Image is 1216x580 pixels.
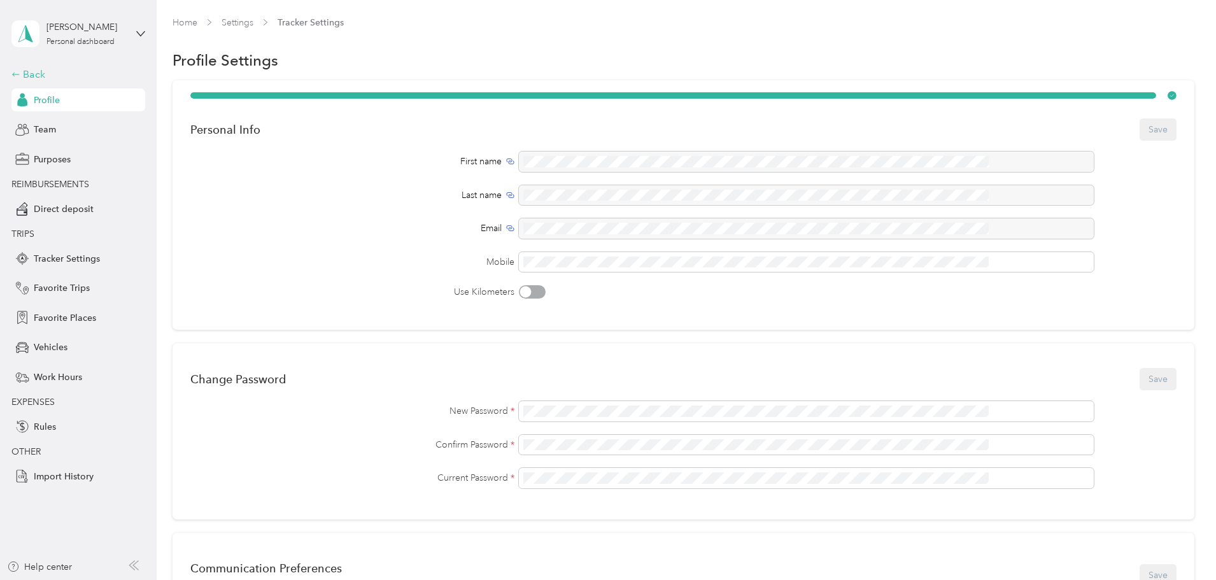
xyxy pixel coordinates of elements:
[34,153,71,166] span: Purposes
[34,281,90,295] span: Favorite Trips
[11,67,139,82] div: Back
[278,16,344,29] span: Tracker Settings
[7,560,72,574] button: Help center
[11,397,55,407] span: EXPENSES
[34,123,56,136] span: Team
[460,155,502,168] span: First name
[1145,509,1216,580] iframe: Everlance-gr Chat Button Frame
[190,372,286,386] div: Change Password
[11,179,89,190] span: REIMBURSEMENTS
[34,371,82,384] span: Work Hours
[34,252,100,265] span: Tracker Settings
[190,255,514,269] label: Mobile
[173,53,278,67] h1: Profile Settings
[462,188,502,202] span: Last name
[173,17,197,28] a: Home
[190,123,260,136] div: Personal Info
[11,446,41,457] span: OTHER
[190,471,514,485] label: Current Password
[190,562,382,575] div: Communication Preferences
[190,404,514,418] label: New Password
[34,470,94,483] span: Import History
[481,222,502,235] span: Email
[34,341,67,354] span: Vehicles
[34,94,60,107] span: Profile
[34,202,94,216] span: Direct deposit
[46,38,115,46] div: Personal dashboard
[46,20,126,34] div: [PERSON_NAME]
[190,438,514,451] label: Confirm Password
[190,285,514,299] label: Use Kilometers
[34,311,96,325] span: Favorite Places
[11,229,34,239] span: TRIPS
[222,17,253,28] a: Settings
[34,420,56,434] span: Rules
